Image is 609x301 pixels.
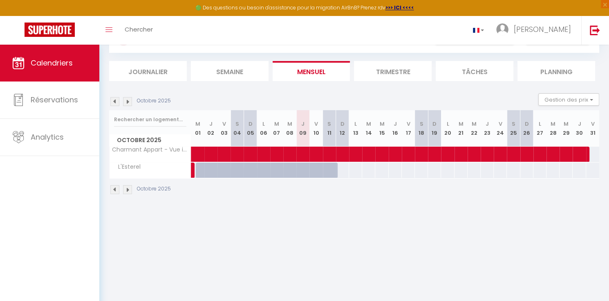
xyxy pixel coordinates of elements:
[546,110,560,147] th: 28
[217,110,231,147] th: 03
[428,110,441,147] th: 19
[125,25,153,34] span: Chercher
[389,110,402,147] th: 16
[191,61,269,81] li: Semaine
[459,120,463,128] abbr: M
[283,110,296,147] th: 08
[354,61,432,81] li: Trimestre
[273,61,350,81] li: Mensuel
[109,61,187,81] li: Journalier
[385,4,414,11] a: >>> ICI <<<<
[244,110,257,147] th: 05
[496,23,508,36] img: ...
[415,110,428,147] th: 18
[406,120,410,128] abbr: V
[25,23,75,37] img: Super Booking
[514,24,571,34] span: [PERSON_NAME]
[499,120,502,128] abbr: V
[525,120,529,128] abbr: D
[274,120,279,128] abbr: M
[538,93,599,106] button: Gestion des prix
[490,16,581,45] a: ... [PERSON_NAME]
[354,120,357,128] abbr: L
[436,61,513,81] li: Tâches
[111,147,193,153] span: Charmant Appart - Vue imprenable sur le lac Léman
[481,110,494,147] th: 23
[379,120,384,128] abbr: M
[287,120,292,128] abbr: M
[257,110,270,147] th: 06
[564,120,569,128] abbr: M
[235,120,239,128] abbr: S
[270,110,283,147] th: 07
[195,120,200,128] abbr: M
[590,25,600,35] img: logout
[327,120,331,128] abbr: S
[209,120,213,128] abbr: J
[455,110,468,147] th: 21
[402,110,415,147] th: 17
[31,58,73,68] span: Calendriers
[560,110,573,147] th: 29
[349,110,362,147] th: 13
[137,97,171,105] p: Octobre 2025
[119,16,159,45] a: Chercher
[309,110,322,147] th: 10
[31,132,64,142] span: Analytics
[110,134,191,146] span: Octobre 2025
[204,110,217,147] th: 02
[366,120,371,128] abbr: M
[340,120,345,128] abbr: D
[362,110,375,147] th: 14
[323,110,336,147] th: 11
[512,120,515,128] abbr: S
[586,110,599,147] th: 31
[420,120,423,128] abbr: S
[441,110,454,147] th: 20
[520,110,533,147] th: 26
[262,120,265,128] abbr: L
[494,110,507,147] th: 24
[336,110,349,147] th: 12
[394,120,397,128] abbr: J
[248,120,252,128] abbr: D
[314,120,318,128] abbr: V
[375,110,388,147] th: 15
[517,61,595,81] li: Planning
[573,110,586,147] th: 30
[296,110,309,147] th: 09
[507,110,520,147] th: 25
[446,120,449,128] abbr: L
[231,110,244,147] th: 04
[591,120,595,128] abbr: V
[578,120,581,128] abbr: J
[137,185,171,193] p: Octobre 2025
[31,95,78,105] span: Réservations
[551,120,555,128] abbr: M
[301,120,304,128] abbr: J
[191,110,204,147] th: 01
[432,120,437,128] abbr: D
[114,112,186,127] input: Rechercher un logement...
[472,120,477,128] abbr: M
[222,120,226,128] abbr: V
[111,163,143,172] span: L'Esterel
[533,110,546,147] th: 27
[539,120,541,128] abbr: L
[468,110,481,147] th: 22
[486,120,489,128] abbr: J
